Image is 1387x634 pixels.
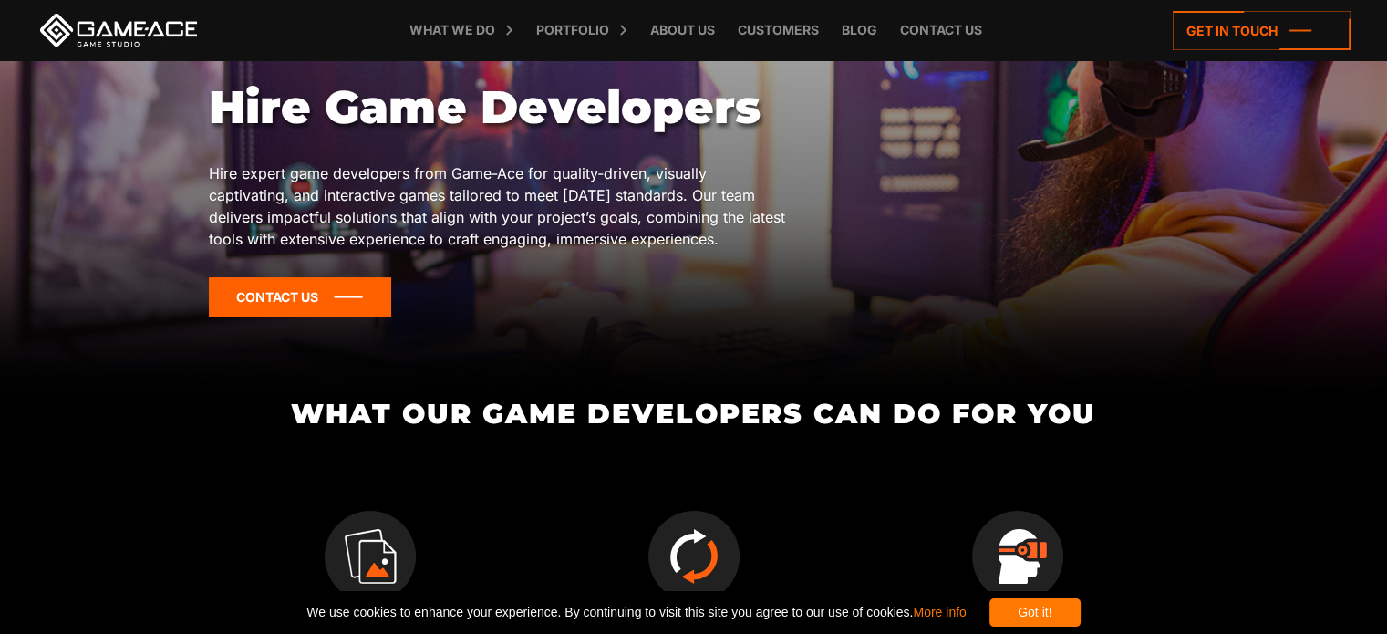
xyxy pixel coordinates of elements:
a: More info [913,605,966,619]
h1: Hire Game Developers [209,80,791,135]
img: Game Prototyping [325,511,416,602]
h2: What Our Game Developers Can Do for You [208,399,1179,429]
img: AR/VR Game Development [972,511,1063,602]
span: We use cookies to enhance your experience. By continuing to visit this site you agree to our use ... [306,598,966,627]
a: Get in touch [1173,11,1351,50]
img: Full-Сycle Development [648,511,740,602]
div: Got it! [989,598,1081,627]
